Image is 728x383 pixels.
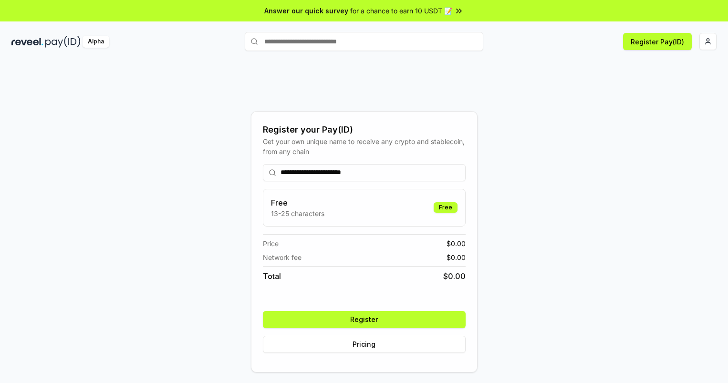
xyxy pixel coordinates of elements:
[264,6,348,16] span: Answer our quick survey
[443,270,466,282] span: $ 0.00
[263,270,281,282] span: Total
[623,33,692,50] button: Register Pay(ID)
[271,208,324,218] p: 13-25 characters
[263,123,466,136] div: Register your Pay(ID)
[263,238,279,248] span: Price
[350,6,452,16] span: for a chance to earn 10 USDT 📝
[11,36,43,48] img: reveel_dark
[83,36,109,48] div: Alpha
[263,311,466,328] button: Register
[45,36,81,48] img: pay_id
[263,336,466,353] button: Pricing
[271,197,324,208] h3: Free
[263,252,302,262] span: Network fee
[434,202,458,213] div: Free
[263,136,466,156] div: Get your own unique name to receive any crypto and stablecoin, from any chain
[447,252,466,262] span: $ 0.00
[447,238,466,248] span: $ 0.00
